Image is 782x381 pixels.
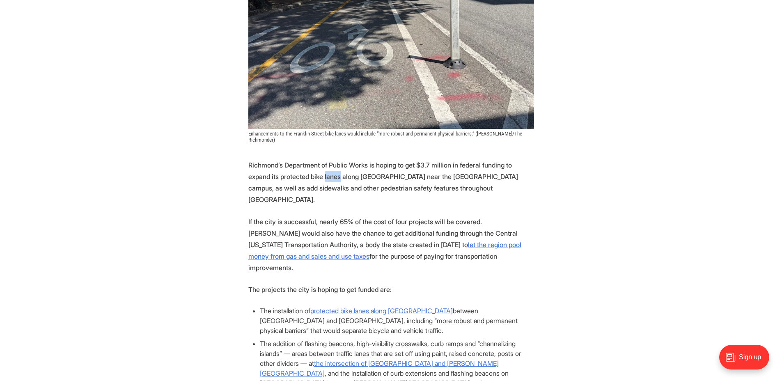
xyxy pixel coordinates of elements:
a: protected bike lanes along [GEOGRAPHIC_DATA] [310,307,453,315]
p: Richmond’s Department of Public Works is hoping to get $3.7 million in federal funding to expand ... [248,159,534,205]
iframe: portal-trigger [712,341,782,381]
span: Enhancements to the Franklin Street bike lanes would include “more robust and permanent physical ... [248,131,523,143]
p: The projects the city is hoping to get funded are: [248,284,534,295]
li: The installation of between [GEOGRAPHIC_DATA] and [GEOGRAPHIC_DATA], including “more robust and p... [260,306,534,335]
p: If the city is successful, nearly 65% of the cost of four projects will be covered. [PERSON_NAME]... [248,216,534,273]
a: the intersection of [GEOGRAPHIC_DATA] and [PERSON_NAME][GEOGRAPHIC_DATA] [260,359,499,377]
a: let the region pool money from gas and sales and use taxes [248,241,521,260]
